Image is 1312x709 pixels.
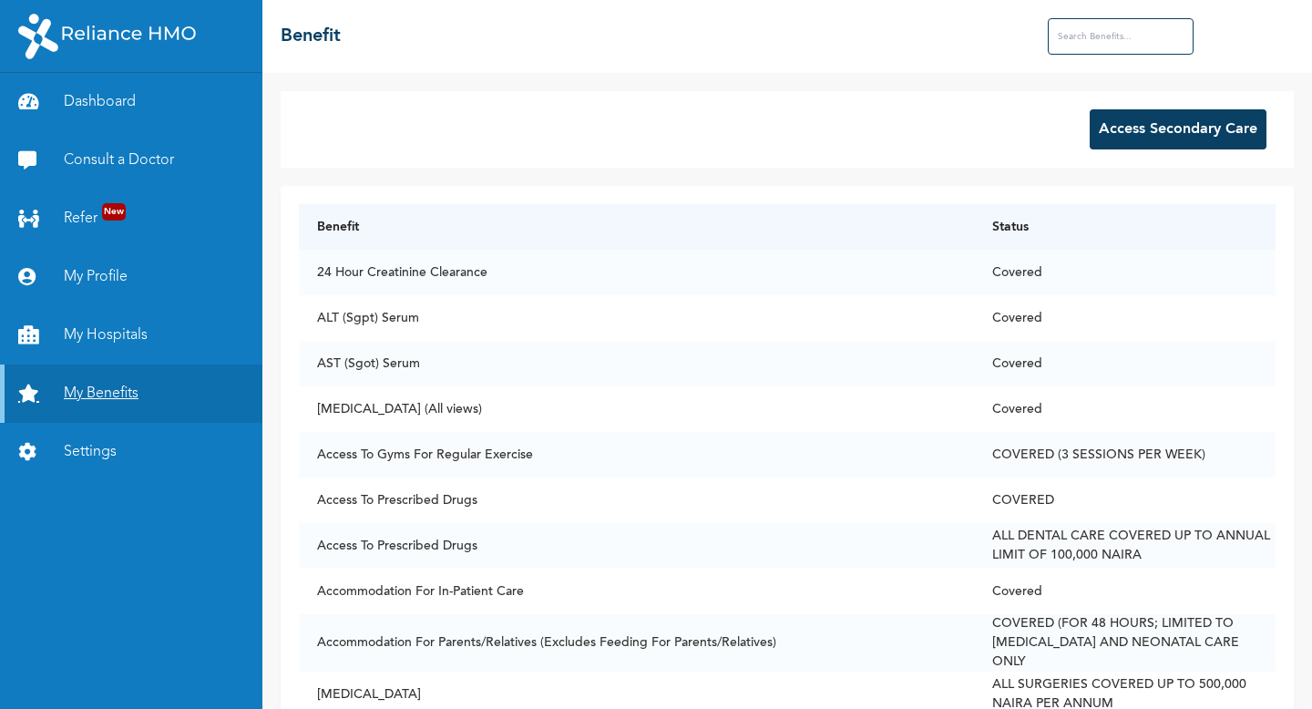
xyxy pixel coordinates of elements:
[299,295,974,341] td: ALT (Sgpt) Serum
[1090,109,1266,149] button: Access Secondary Care
[299,614,974,672] td: Accommodation For Parents/Relatives (Excludes Feeding For Parents/Relatives)
[299,478,974,523] td: Access To Prescribed Drugs
[974,295,1276,341] td: Covered
[974,478,1276,523] td: COVERED
[299,432,974,478] td: Access To Gyms For Regular Exercise
[974,341,1276,386] td: Covered
[299,341,974,386] td: AST (Sgot) Serum
[18,14,196,59] img: RelianceHMO's Logo
[974,569,1276,614] td: Covered
[281,23,341,50] h2: Benefit
[974,523,1276,569] td: ALL DENTAL CARE COVERED UP TO ANNUAL LIMIT OF 100,000 NAIRA
[299,523,974,569] td: Access To Prescribed Drugs
[102,203,126,221] span: New
[1048,18,1194,55] input: Search Benefits...
[974,614,1276,672] td: COVERED (FOR 48 HOURS; LIMITED TO [MEDICAL_DATA] AND NEONATAL CARE ONLY
[299,250,974,295] td: 24 Hour Creatinine Clearance
[974,250,1276,295] td: Covered
[299,386,974,432] td: [MEDICAL_DATA] (All views)
[974,432,1276,478] td: COVERED (3 SESSIONS PER WEEK)
[299,204,974,250] th: Benefit
[974,204,1276,250] th: Status
[299,569,974,614] td: Accommodation For In-Patient Care
[974,386,1276,432] td: Covered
